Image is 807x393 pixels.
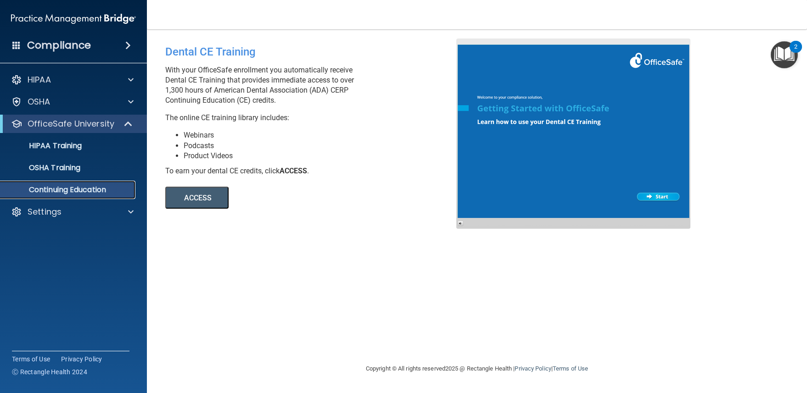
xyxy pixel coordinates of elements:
p: OSHA [28,96,50,107]
a: Terms of Use [553,365,588,372]
p: Continuing Education [6,185,131,194]
a: ACCESS [165,195,416,202]
li: Product Videos [184,151,463,161]
a: HIPAA [11,74,134,85]
p: OfficeSafe University [28,118,114,129]
p: With your OfficeSafe enrollment you automatically receive Dental CE Training that provides immedi... [165,65,463,105]
span: Ⓒ Rectangle Health 2024 [12,367,87,376]
button: Open Resource Center, 2 new notifications [771,41,798,68]
div: 2 [794,47,797,59]
a: OfficeSafe University [11,118,133,129]
b: ACCESS [280,166,307,175]
a: Terms of Use [12,354,50,364]
a: Privacy Policy [61,354,102,364]
div: To earn your dental CE credits, click . [165,166,463,176]
button: ACCESS [165,187,229,209]
p: HIPAA [28,74,51,85]
li: Podcasts [184,141,463,151]
p: HIPAA Training [6,141,82,150]
div: Dental CE Training [165,39,463,65]
p: OSHA Training [6,163,80,172]
div: Copyright © All rights reserved 2025 @ Rectangle Health | | [309,354,644,383]
p: The online CE training library includes: [165,113,463,123]
h4: Compliance [27,39,91,52]
img: PMB logo [11,10,136,28]
li: Webinars [184,130,463,140]
a: Settings [11,206,134,217]
a: Privacy Policy [515,365,551,372]
p: Settings [28,206,62,217]
a: OSHA [11,96,134,107]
